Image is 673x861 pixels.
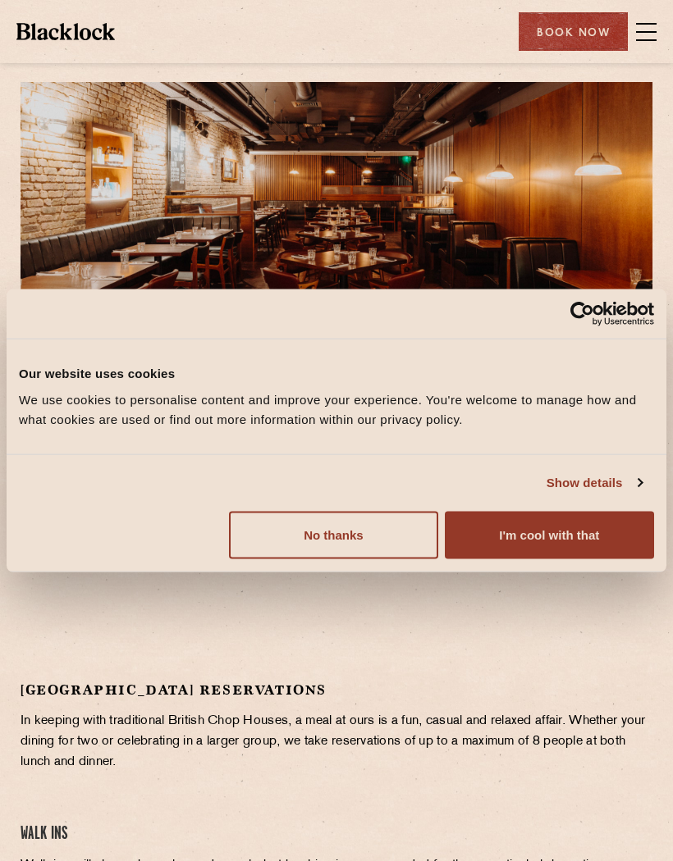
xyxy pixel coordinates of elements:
button: No thanks [229,511,438,558]
div: We use cookies to personalise content and improve your experience. You're welcome to manage how a... [19,389,654,429]
a: Show details [547,473,642,493]
div: Book Now [519,12,628,51]
button: I'm cool with that [445,511,654,558]
h2: [GEOGRAPHIC_DATA] Reservations [21,681,652,699]
a: Usercentrics Cookiebot - opens in a new window [510,302,654,326]
p: In keeping with traditional British Chop Houses, a meal at ours is a fun, casual and relaxed affa... [21,711,652,772]
div: Our website uses cookies [19,364,654,384]
img: BL_Textured_Logo-footer-cropped.svg [16,23,115,39]
h4: Walk Ins [21,823,652,845]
